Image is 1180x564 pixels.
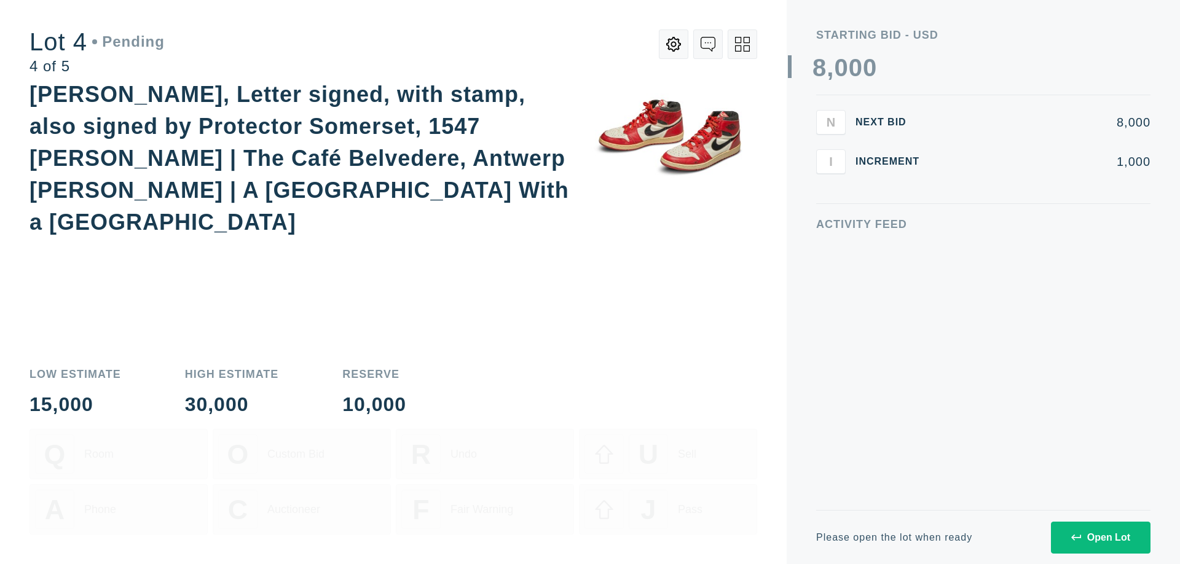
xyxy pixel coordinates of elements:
div: 30,000 [185,394,279,414]
div: [PERSON_NAME], Letter signed, with stamp, also signed by Protector Somerset, 1547 [PERSON_NAME] |... [29,82,569,235]
div: 0 [863,55,877,80]
div: 4 of 5 [29,59,165,74]
div: 10,000 [342,394,406,414]
div: Reserve [342,369,406,380]
button: N [816,110,846,135]
div: Open Lot [1071,532,1130,543]
div: Increment [855,157,929,166]
div: Activity Feed [816,219,1150,230]
div: Starting Bid - USD [816,29,1150,41]
button: I [816,149,846,174]
div: Low Estimate [29,369,121,380]
button: Open Lot [1051,522,1150,554]
div: 0 [849,55,863,80]
span: N [827,115,835,129]
div: 1,000 [939,155,1150,168]
div: Lot 4 [29,29,165,54]
div: High Estimate [185,369,279,380]
div: 8 [812,55,827,80]
div: 0 [834,55,848,80]
div: Pending [92,34,165,49]
span: I [829,154,833,168]
div: Please open the lot when ready [816,533,972,542]
div: 8,000 [939,116,1150,128]
div: 15,000 [29,394,121,414]
div: , [827,55,834,301]
div: Next Bid [855,117,929,127]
